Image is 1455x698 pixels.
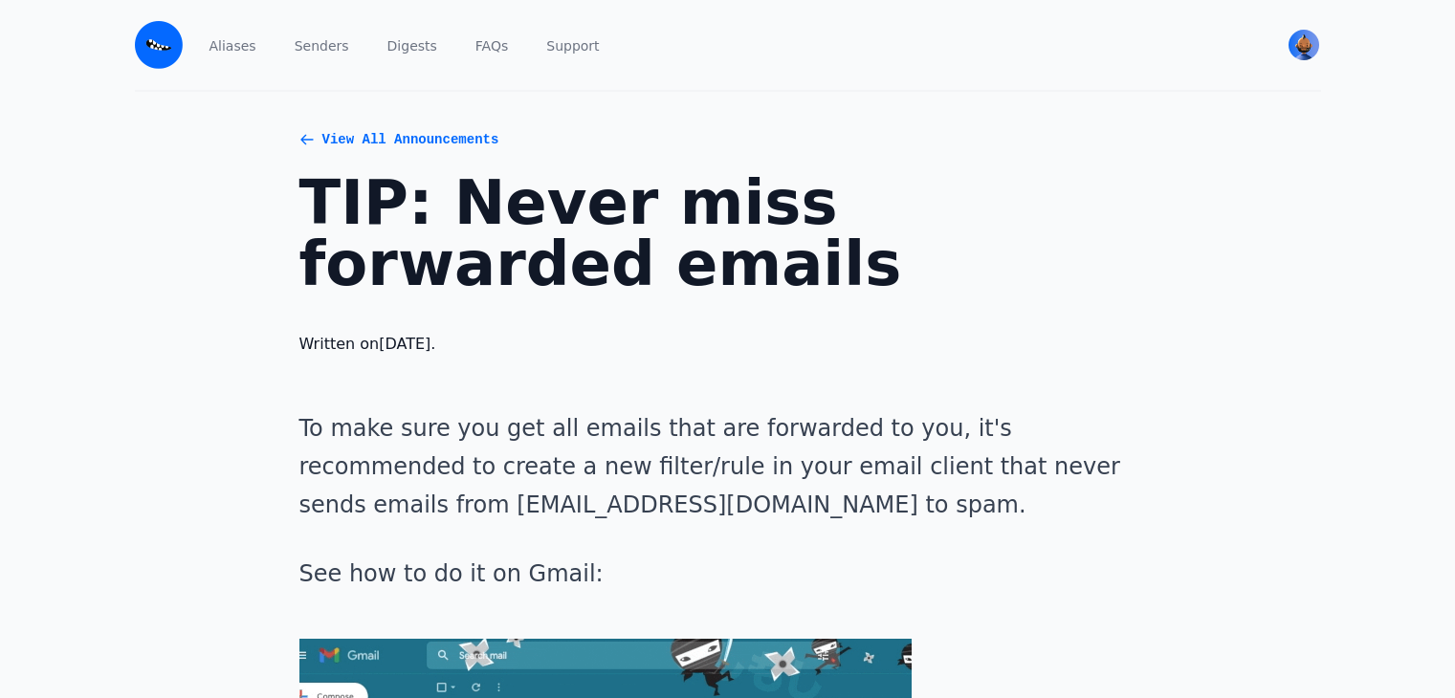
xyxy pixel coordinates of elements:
[299,172,1157,294] span: TIP: Never miss forwarded emails
[299,409,1157,524] p: To make sure you get all emails that are forwarded to you, it's recommended to create a new filte...
[299,130,1157,149] a: View All Announcements
[135,21,183,69] img: Email Monster
[379,335,430,353] time: [DATE]
[1287,28,1321,62] button: User menu
[299,555,1157,593] p: See how to do it on Gmail:
[1289,30,1319,60] img: bobda's Avatar
[299,333,1157,356] span: Written on .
